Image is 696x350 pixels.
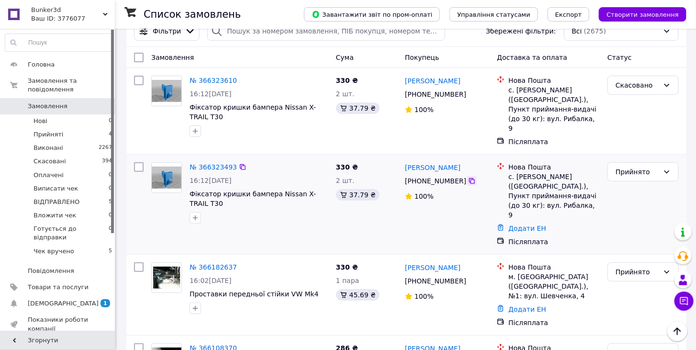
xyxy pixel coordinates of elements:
[207,22,445,41] input: Пошук за номером замовлення, ПІБ покупця, номером телефону, Email, номером накладної
[28,299,99,308] span: [DEMOGRAPHIC_DATA]
[34,198,79,206] span: ВІДПРАВЛЕНО
[572,26,582,36] span: Всі
[336,177,355,184] span: 2 шт.
[336,54,354,61] span: Cума
[589,10,686,18] a: Створити замовлення
[336,263,358,271] span: 330 ₴
[102,157,112,166] span: 394
[497,54,567,61] span: Доставка та оплата
[508,85,600,133] div: с. [PERSON_NAME] ([GEOGRAPHIC_DATA].), Пункт приймання-видачі (до 30 кг): вул. Рибалка, 9
[667,321,687,341] button: Наверх
[151,262,182,293] a: Фото товару
[336,102,380,114] div: 37.79 ₴
[190,90,232,98] span: 16:12[DATE]
[304,7,440,22] button: Завантажити звіт по пром-оплаті
[599,7,686,22] button: Створити замовлення
[34,225,109,242] span: Готується до відправки
[190,190,316,207] a: Фіксатор кришки бампера Nissan X-TRAIL T30
[28,316,89,333] span: Показники роботи компанії
[405,163,460,172] a: [PERSON_NAME]
[508,137,600,147] div: Післяплата
[34,184,78,193] span: Виписати чек
[336,77,358,84] span: 330 ₴
[34,211,76,220] span: Вложити чек
[34,144,63,152] span: Виконані
[508,272,600,301] div: м. [GEOGRAPHIC_DATA] ([GEOGRAPHIC_DATA].), №1: вул. Шевченка, 4
[415,293,434,300] span: 100%
[152,167,181,189] img: Фото товару
[336,90,355,98] span: 2 шт.
[153,26,181,36] span: Фільтри
[34,130,63,139] span: Прийняті
[508,318,600,327] div: Післяплата
[405,263,460,272] a: [PERSON_NAME]
[28,283,89,292] span: Товари та послуги
[190,77,237,84] a: № 366323610
[190,290,319,298] a: Проставки передньої стійки VW Mk4
[405,76,460,86] a: [PERSON_NAME]
[312,10,432,19] span: Завантажити звіт по пром-оплаті
[555,11,582,18] span: Експорт
[28,77,115,94] span: Замовлення та повідомлення
[449,7,538,22] button: Управління статусами
[616,80,659,90] div: Скасовано
[109,211,112,220] span: 0
[403,88,468,101] div: [PHONE_NUMBER]
[190,177,232,184] span: 16:12[DATE]
[190,103,316,121] a: Фіксатор кришки бампера Nissan X-TRAIL T30
[109,225,112,242] span: 0
[151,76,182,106] a: Фото товару
[5,34,112,51] input: Пошук
[508,237,600,247] div: Післяплата
[109,247,112,256] span: 5
[34,247,74,256] span: Чек вручено
[34,171,64,180] span: Оплачені
[548,7,590,22] button: Експорт
[508,172,600,220] div: с. [PERSON_NAME] ([GEOGRAPHIC_DATA].), Пункт приймання-видачі (до 30 кг): вул. Рибалка, 9
[109,184,112,193] span: 0
[508,262,600,272] div: Нова Пошта
[34,117,47,125] span: Нові
[616,267,659,277] div: Прийнято
[616,167,659,177] div: Прийнято
[415,192,434,200] span: 100%
[336,277,359,284] span: 1 пара
[405,54,439,61] span: Покупець
[109,130,112,139] span: 4
[190,277,232,284] span: 16:02[DATE]
[336,189,380,201] div: 37.79 ₴
[415,106,434,113] span: 100%
[508,162,600,172] div: Нова Пошта
[336,163,358,171] span: 330 ₴
[34,157,66,166] span: Скасовані
[109,117,112,125] span: 0
[151,54,194,61] span: Замовлення
[144,9,241,20] h1: Список замовлень
[152,80,181,102] img: Фото товару
[101,299,110,307] span: 1
[99,144,112,152] span: 2267
[109,171,112,180] span: 0
[508,305,546,313] a: Додати ЕН
[28,102,67,111] span: Замовлення
[584,27,606,35] span: (2675)
[336,289,380,301] div: 45.69 ₴
[403,274,468,288] div: [PHONE_NUMBER]
[674,292,694,311] button: Чат з покупцем
[152,267,181,289] img: Фото товару
[190,163,237,171] a: № 366323493
[28,267,74,275] span: Повідомлення
[403,174,468,188] div: [PHONE_NUMBER]
[31,14,115,23] div: Ваш ID: 3776077
[457,11,530,18] span: Управління статусами
[31,6,103,14] span: Bunker3d
[606,11,679,18] span: Створити замовлення
[190,263,237,271] a: № 366182637
[486,26,556,36] span: Збережені фільтри:
[109,198,112,206] span: 5
[28,60,55,69] span: Головна
[151,162,182,193] a: Фото товару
